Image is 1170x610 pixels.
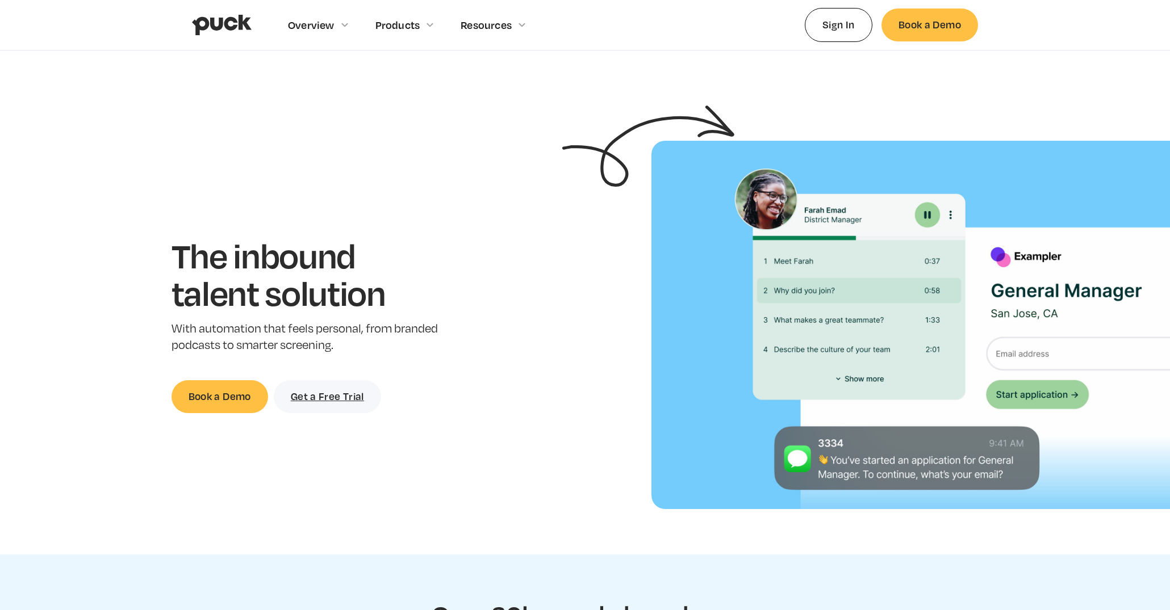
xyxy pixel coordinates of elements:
[172,237,441,311] h1: The inbound talent solution
[274,380,381,413] a: Get a Free Trial
[881,9,978,41] a: Book a Demo
[172,380,268,413] a: Book a Demo
[805,8,872,41] a: Sign In
[172,321,441,354] p: With automation that feels personal, from branded podcasts to smarter screening.
[288,19,335,31] div: Overview
[375,19,420,31] div: Products
[461,19,512,31] div: Resources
